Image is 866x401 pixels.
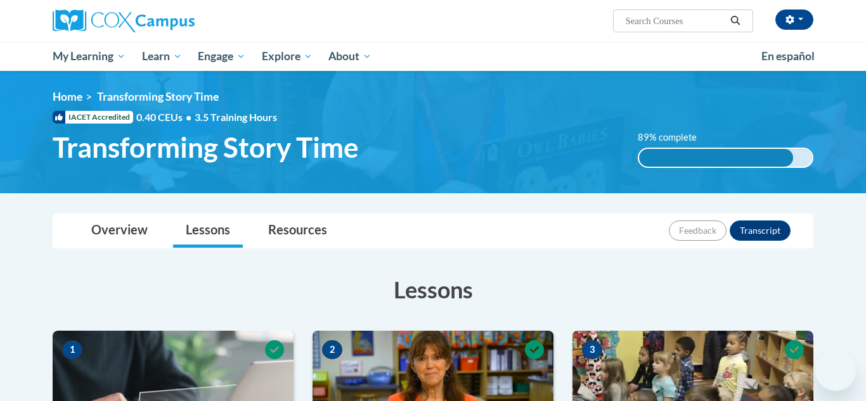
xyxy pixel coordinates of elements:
[53,111,133,124] span: IACET Accredited
[638,130,711,144] label: 89% complete
[669,220,727,241] button: Feedback
[255,214,340,248] a: Resources
[262,49,313,64] span: Explore
[53,274,813,305] h3: Lessons
[186,111,191,123] span: •
[321,42,380,71] a: About
[53,10,294,32] a: Cox Campus
[53,130,359,164] span: Transforming Story Time
[322,340,342,359] span: 2
[761,49,815,63] span: En español
[198,49,245,64] span: Engage
[624,13,726,29] input: Search Courses
[173,214,243,248] a: Lessons
[190,42,254,71] a: Engage
[79,214,160,248] a: Overview
[53,10,195,32] img: Cox Campus
[134,42,190,71] a: Learn
[254,42,321,71] a: Explore
[639,149,793,167] div: 89% complete
[195,111,277,123] span: 3.5 Training Hours
[726,13,745,29] button: Search
[753,43,823,70] a: En español
[136,110,195,124] span: 0.40 CEUs
[730,220,791,241] button: Transcript
[142,49,182,64] span: Learn
[582,340,602,359] span: 3
[53,49,126,64] span: My Learning
[62,340,82,359] span: 1
[53,90,82,103] a: Home
[34,42,832,71] div: Main menu
[328,49,372,64] span: About
[815,350,856,391] iframe: Button to launch messaging window
[97,90,219,103] span: Transforming Story Time
[775,10,813,30] button: Account Settings
[44,42,134,71] a: My Learning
